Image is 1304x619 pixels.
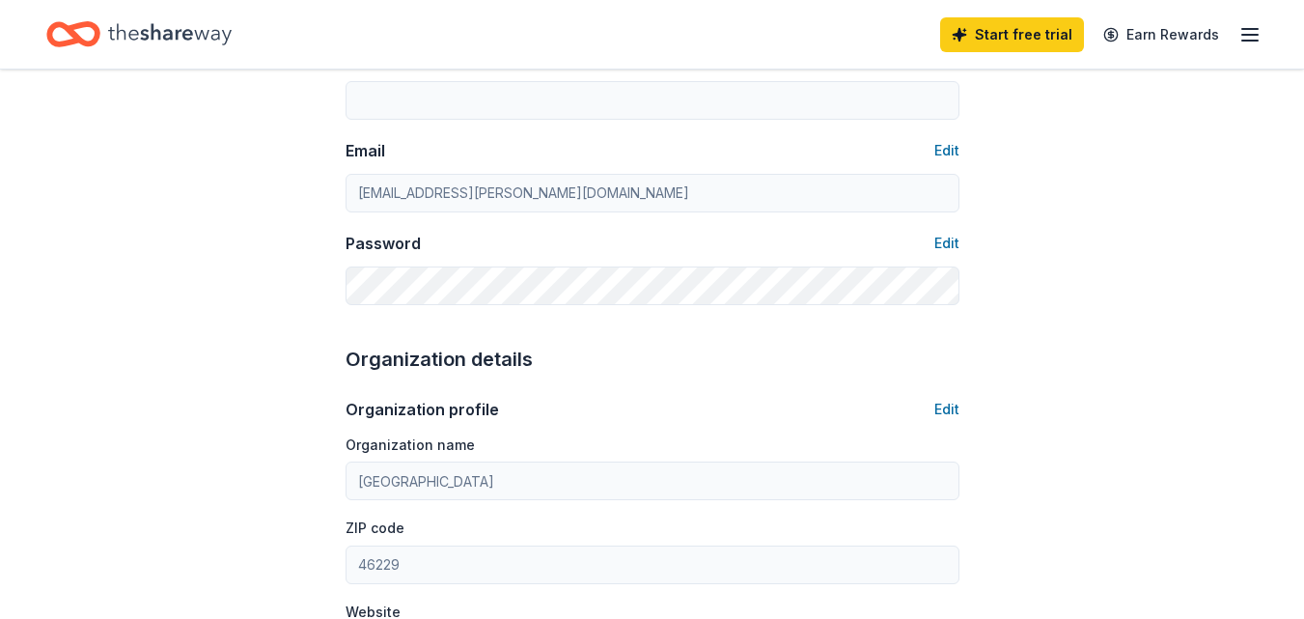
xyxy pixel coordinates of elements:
div: Password [346,232,421,255]
label: ZIP code [346,519,404,538]
div: Email [346,139,385,162]
div: Organization details [346,344,959,375]
button: Edit [934,232,959,255]
a: Earn Rewards [1092,17,1231,52]
label: Organization name [346,436,475,455]
input: 12345 (U.S. only) [346,546,959,584]
button: Edit [934,139,959,162]
div: Organization profile [346,398,499,421]
a: Home [46,12,232,57]
a: Start free trial [940,17,1084,52]
button: Edit [934,398,959,421]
